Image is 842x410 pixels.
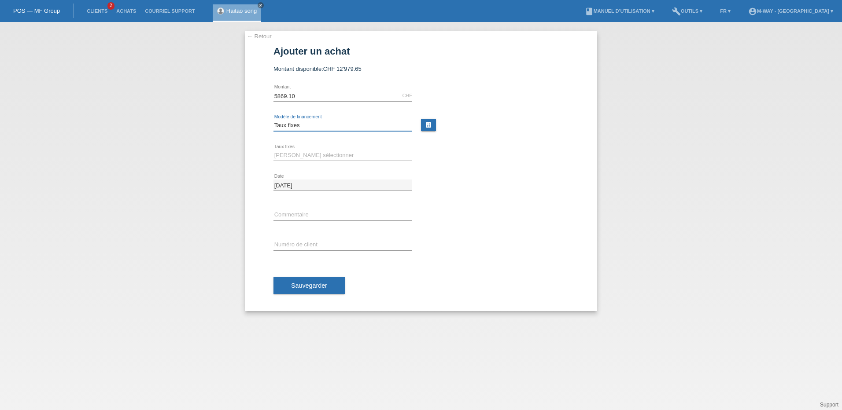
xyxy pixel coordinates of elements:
[744,8,838,14] a: account_circlem-way - [GEOGRAPHIC_DATA] ▾
[273,277,345,294] button: Sauvegarder
[421,119,436,131] a: calculate
[323,66,362,72] span: CHF 12'979.65
[13,7,60,14] a: POS — MF Group
[580,8,659,14] a: bookManuel d’utilisation ▾
[402,93,412,98] div: CHF
[672,7,681,16] i: build
[259,3,263,7] i: close
[258,2,264,8] a: close
[716,8,735,14] a: FR ▾
[107,2,114,10] span: 2
[82,8,112,14] a: Clients
[291,282,327,289] span: Sauvegarder
[273,46,569,57] h1: Ajouter un achat
[668,8,707,14] a: buildOutils ▾
[425,121,432,128] i: calculate
[748,7,757,16] i: account_circle
[140,8,199,14] a: Courriel Support
[112,8,140,14] a: Achats
[820,402,838,408] a: Support
[273,66,569,72] div: Montant disponible:
[247,33,272,40] a: ← Retour
[585,7,594,16] i: book
[226,7,257,14] a: Haitao song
